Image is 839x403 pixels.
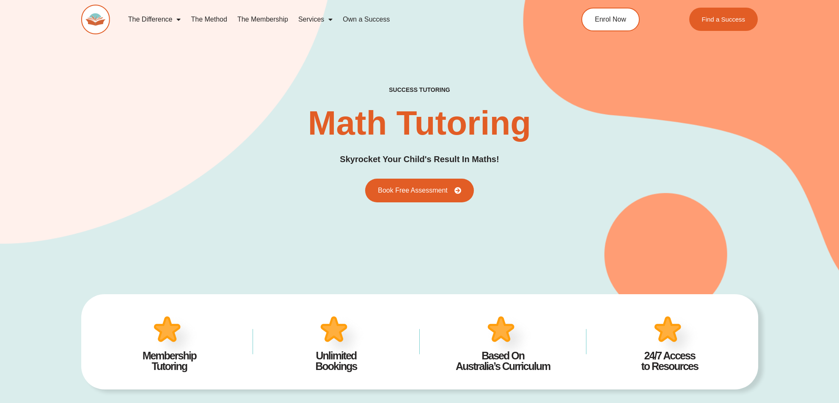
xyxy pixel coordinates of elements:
a: Services [293,10,338,29]
a: Book Free Assessment [365,179,474,202]
h4: success tutoring [389,86,450,94]
h4: Based On Australia’s Curriculum [432,351,574,372]
h3: Skyrocket Your Child's Result In Maths! [340,153,499,166]
span: Book Free Assessment [378,187,448,194]
nav: Menu [123,10,543,29]
h4: Unlimited Bookings [266,351,407,372]
a: Find a Success [689,8,758,31]
a: The Difference [123,10,186,29]
a: Own a Success [338,10,395,29]
h4: 24/7 Access to Resources [599,351,740,372]
span: Find a Success [702,16,745,22]
a: The Method [186,10,232,29]
a: The Membership [232,10,293,29]
span: Enrol Now [595,16,626,23]
a: Enrol Now [581,8,640,31]
h4: Membership Tutoring [99,351,240,372]
h2: Math Tutoring [308,106,531,140]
